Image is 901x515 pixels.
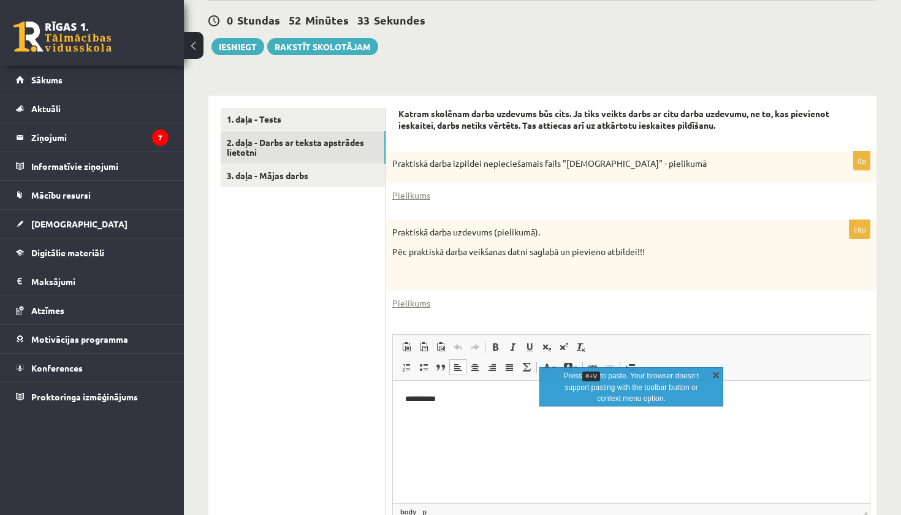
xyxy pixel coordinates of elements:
div: info [539,367,723,406]
a: Sākums [16,66,169,94]
strong: Katram skolēnam darba uzdevums būs cits. Ja tiks veikts darbs ar citu darba uzdevumu, ne to, kas ... [398,108,829,131]
i: 7 [152,129,169,146]
a: Superscript [555,339,572,355]
span: [DEMOGRAPHIC_DATA] [31,218,127,229]
a: Pielikums [392,297,430,310]
a: Redo (⌘+Y) [466,339,484,355]
a: Proktoringa izmēģinājums [16,383,169,411]
span: Motivācijas programma [31,334,128,345]
a: Digitālie materiāli [16,238,169,267]
a: Informatīvie ziņojumi [16,152,169,180]
a: Background Colour [560,359,581,375]
span: 0 [227,13,233,27]
a: Remove Format [572,339,590,355]
span: Atzīmes [31,305,64,316]
span: Mācību resursi [31,189,91,200]
span: Konferences [31,362,83,373]
p: Praktiskā darba izpildei nepieciešamais fails "[DEMOGRAPHIC_DATA]" - pielikumā [392,158,809,170]
p: Praktiskā darba uzdevums (pielikumā). [392,226,809,238]
a: Paste from Word [432,339,449,355]
span: Proktoringa izmēģinājums [31,391,138,402]
a: [DEMOGRAPHIC_DATA] [16,210,169,238]
a: Insert/Remove Bulleted List [415,359,432,375]
a: Insert Page Break for Printing [622,359,639,375]
a: Atzīmes [16,296,169,324]
a: Link (⌘+K) [584,359,601,375]
a: Underline (⌘+U) [521,339,538,355]
a: Unlink [601,359,618,375]
a: Aktuāli [16,94,169,123]
p: 28p [849,219,870,239]
a: 1. daļa - Tests [221,108,386,131]
a: Paste as plain text (⌘+⌥+⇧+V) [415,339,432,355]
a: 2. daļa - Darbs ar teksta apstrādes lietotni [221,131,386,164]
span: Minūtes [305,13,349,27]
a: Align Left [449,359,466,375]
span: Stundas [237,13,280,27]
a: Close [710,368,722,381]
iframe: Rich Text Editor, wiswyg-editor-user-answer-47024859448780 [393,381,870,503]
p: Pēc praktiskā darba veikšanas datni saglabā un pievieno atbildei!!! [392,246,809,258]
a: Pielikums [392,189,430,202]
span: Digitālie materiāli [31,247,104,258]
a: Subscript [538,339,555,355]
a: Maksājumi [16,267,169,296]
a: Math [518,359,535,375]
legend: Informatīvie ziņojumi [31,152,169,180]
span: 52 [289,13,301,27]
a: Bold (⌘+B) [487,339,504,355]
a: Konferences [16,354,169,382]
a: Rakstīt skolotājam [267,38,378,55]
a: Align Right [484,359,501,375]
kbd: Command+V [582,372,600,382]
a: Centre [466,359,484,375]
a: Ziņojumi7 [16,123,169,151]
a: Mācību resursi [16,181,169,209]
a: 3. daļa - Mājas darbs [221,164,386,187]
button: Iesniegt [211,38,264,55]
a: Undo (⌘+Z) [449,339,466,355]
span: 33 [357,13,370,27]
a: Motivācijas programma [16,325,169,353]
legend: Ziņojumi [31,123,169,151]
a: Justify [501,359,518,375]
p: 0p [853,151,870,170]
p: Press to paste. Your browser doesn‘t support pasting with the toolbar button or context menu option. [554,370,709,404]
span: Sekundes [374,13,425,27]
legend: Maksājumi [31,267,169,296]
a: Insert/Remove Numbered List [398,359,415,375]
a: Block Quote [432,359,449,375]
span: Aktuāli [31,103,61,114]
a: Rīgas 1. Tālmācības vidusskola [13,21,112,52]
a: Text Colour [538,359,560,375]
span: Sākums [31,74,63,85]
a: Italic (⌘+I) [504,339,521,355]
a: Paste (⌘+V) [398,339,415,355]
